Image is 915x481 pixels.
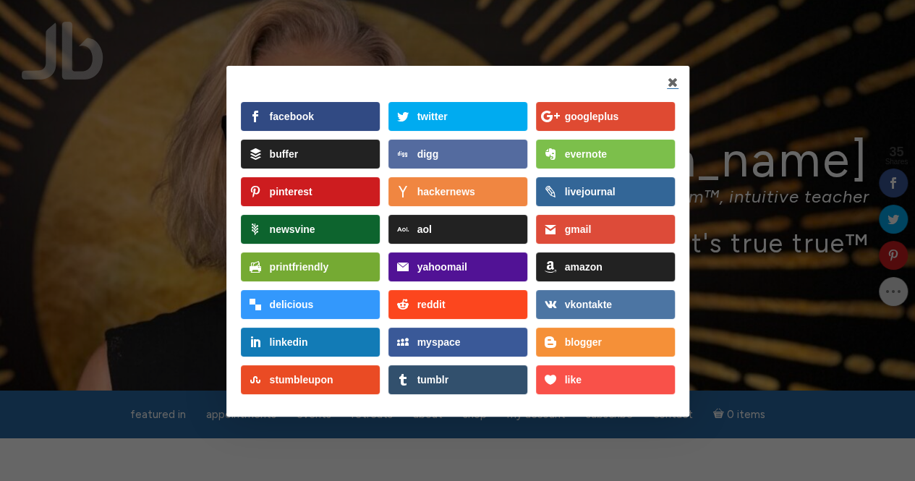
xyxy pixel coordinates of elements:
a: blogger [536,328,675,357]
a: yahoomail [388,252,527,281]
a: googleplus [536,102,675,131]
div: aol [417,224,432,234]
a: newsvine [241,215,380,244]
div: tumblr [417,375,449,385]
div: printfriendly [270,262,329,272]
a: digg [388,140,527,169]
div: pinterest [270,187,312,197]
a: printfriendly [241,252,380,281]
div: buffer [270,149,299,159]
a: aol [388,215,527,244]
div: gmail [565,224,592,234]
div: twitter [417,111,448,122]
div: newsvine [270,224,315,234]
a: myspace [388,328,527,357]
div: evernote [565,149,607,159]
a: gmail [536,215,675,244]
div: livejournal [565,187,616,197]
div: facebook [270,111,314,122]
a: linkedin [241,328,380,357]
a: like [536,365,675,394]
a: twitter [388,102,527,131]
div: linkedin [270,337,308,347]
a: hackernews [388,177,527,206]
a: livejournal [536,177,675,206]
div: hackernews [417,187,475,197]
a: facebook [241,102,380,131]
a: evernote [536,140,675,169]
div: reddit [417,299,446,310]
a: pinterest [241,177,380,206]
a: stumbleupon [241,365,380,394]
div: yahoomail [417,262,467,272]
a: buffer [241,140,380,169]
div: stumbleupon [270,375,333,385]
a: amazon [536,252,675,281]
div: amazon [565,262,603,272]
div: blogger [565,337,602,347]
div: vkontakte [565,299,612,310]
a: reddit [388,290,527,319]
div: like [565,375,582,385]
div: googleplus [565,111,619,122]
a: vkontakte [536,290,675,319]
div: digg [417,149,439,159]
div: delicious [270,299,314,310]
a: delicious [241,290,380,319]
a: tumblr [388,365,527,394]
div: myspace [417,337,461,347]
